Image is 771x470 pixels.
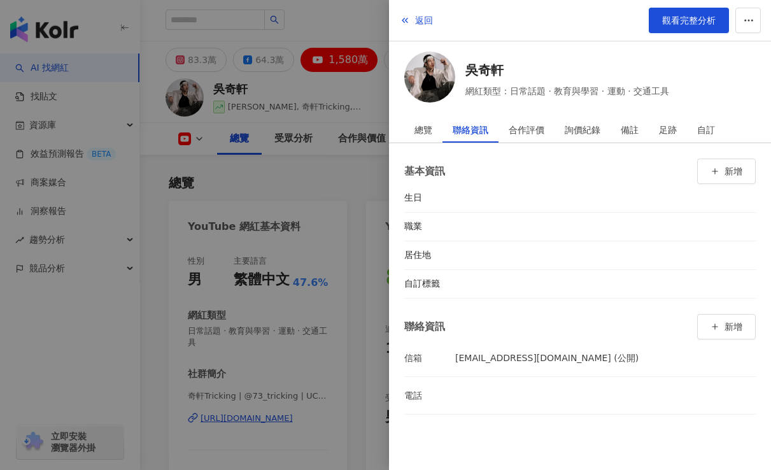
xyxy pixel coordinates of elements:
span: 網紅類型：日常話題 · 教育與學習 · 運動 · 交通工具 [465,84,669,98]
div: 聯絡資訊 [404,318,445,334]
div: 信箱 [404,351,455,365]
a: 觀看完整分析 [649,8,729,33]
div: 聯絡資訊 [453,117,488,143]
div: 合作評價 [509,117,544,143]
span: 返回 [415,15,433,25]
div: 詢價紀錄 [565,117,600,143]
div: 基本資訊 [404,163,445,179]
div: 職業 [404,220,455,233]
span: 觀看完整分析 [662,15,716,25]
div: 生日 [404,192,455,204]
div: 自訂 [697,117,715,143]
button: 新增 [697,159,756,184]
a: 吳奇軒 [465,61,669,79]
img: KOL Avatar [404,52,455,103]
span: 新增 [725,166,742,176]
button: 新增 [697,314,756,339]
div: 總覽 [414,117,432,143]
div: [EMAIL_ADDRESS][DOMAIN_NAME] (公開) [455,347,756,369]
button: 返回 [399,8,434,33]
div: 居住地 [404,249,455,262]
a: KOL Avatar [404,52,455,107]
div: [EMAIL_ADDRESS][DOMAIN_NAME] (公開) [455,347,639,369]
div: 自訂標籤 [404,278,455,290]
span: 新增 [725,322,742,332]
div: 電話 [404,388,455,402]
div: 足跡 [659,117,677,143]
div: 備註 [621,117,639,143]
